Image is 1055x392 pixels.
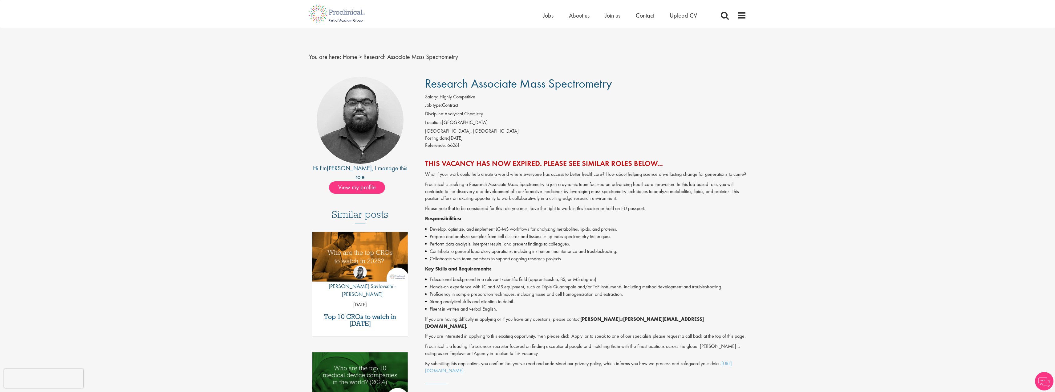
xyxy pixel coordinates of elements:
span: View my profile [329,181,385,194]
li: Proficiency in sample preparation techniques, including tissue and cell homogenization and extrac... [425,291,746,298]
span: Highly Competitive [440,93,475,100]
li: Contract [425,102,746,110]
img: Chatbot [1035,372,1053,390]
p: What if your work could help create a world where everyone has access to better healthcare? How a... [425,171,746,178]
div: Job description [425,171,746,374]
label: Discipline: [425,110,444,118]
p: If you are interested in applying to this exciting opportunity, then please click 'Apply' or to s... [425,333,746,340]
strong: Responsibilities: [425,215,461,222]
iframe: reCAPTCHA [4,369,83,388]
li: Contribute to general laboratory operations, including instrument maintenance and troubleshooting. [425,248,746,255]
a: [URL][DOMAIN_NAME] [425,360,732,374]
p: If you are having difficulty in applying or if you have any questions, please contact at [425,316,746,330]
div: [GEOGRAPHIC_DATA], [GEOGRAPHIC_DATA] [425,128,746,135]
li: Hands-on experience with LC and MS equipment, such as Triple Quadrupole and/or ToF instruments, i... [425,283,746,291]
strong: [PERSON_NAME] [580,316,620,322]
li: Develop, optimize, and implement LC-MS workflows for analyzing metabolites, lipids, and proteins. [425,225,746,233]
strong: Key Skills and Requirements: [425,266,491,272]
label: Salary: [425,93,438,101]
strong: [PERSON_NAME][EMAIL_ADDRESS][DOMAIN_NAME]. [425,316,704,329]
a: About us [569,11,590,19]
a: [PERSON_NAME] [327,164,372,172]
label: Reference: [425,142,446,149]
p: Proclinical is seeking a Research Associate Mass Spectrometry to join a dynamic team focused on a... [425,181,746,202]
img: Theodora Savlovschi - Wicks [353,266,367,279]
li: Collaborate with team members to support ongoing research projects. [425,255,746,262]
p: Please note that to be considered for this role you must have the right to work in this location ... [425,205,746,212]
li: Strong analytical skills and attention to detail. [425,298,746,305]
span: Research Associate Mass Spectrometry [425,76,612,91]
label: Job type: [425,102,442,109]
p: [PERSON_NAME] Savlovschi - [PERSON_NAME] [312,282,408,298]
li: Educational background in a relevant scientific field (apprenticeship, BS, or MS degree). [425,276,746,283]
div: Hi I'm , I manage this role [309,164,412,181]
a: Jobs [543,11,554,19]
a: View my profile [329,183,391,191]
span: Research Associate Mass Spectrometry [363,53,458,61]
h2: This vacancy has now expired. Please see similar roles below... [425,159,746,167]
a: Top 10 CROs to watch in [DATE] [315,313,405,327]
li: Perform data analysis, interpret results, and present findings to colleagues. [425,240,746,248]
p: By submitting this application, you confirm that you've read and understood our privacy policy, w... [425,360,746,374]
p: Proclinical is a leading life sciences recruiter focused on finding exceptional people and matchi... [425,343,746,357]
li: [GEOGRAPHIC_DATA] [425,119,746,128]
h3: Similar posts [332,209,388,224]
a: Join us [605,11,620,19]
span: You are here: [309,53,341,61]
span: Posting date: [425,135,449,141]
img: imeage of recruiter Ashley Bennett [317,77,404,164]
label: Location: [425,119,442,126]
li: Fluent in written and verbal English. [425,305,746,313]
a: Theodora Savlovschi - Wicks [PERSON_NAME] Savlovschi - [PERSON_NAME] [312,266,408,301]
a: breadcrumb link [343,53,357,61]
a: Contact [636,11,654,19]
p: [DATE] [312,301,408,308]
a: Upload CV [670,11,697,19]
div: [DATE] [425,135,746,142]
li: Analytical Chemistry [425,110,746,119]
span: 66261 [447,142,460,148]
li: Prepare and analyze samples from cell cultures and tissues using mass spectrometry techniques. [425,233,746,240]
span: > [359,53,362,61]
a: Link to a post [312,232,408,287]
img: Top 10 CROs 2025 | Proclinical [312,232,408,282]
